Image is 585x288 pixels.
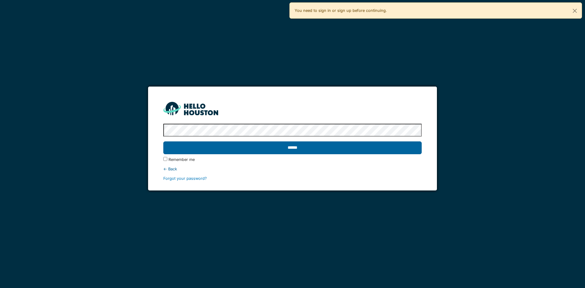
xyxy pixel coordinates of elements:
button: Close [568,3,582,19]
div: ← Back [163,166,421,172]
label: Remember me [168,157,195,162]
div: You need to sign in or sign up before continuing. [289,2,582,19]
a: Forgot your password? [163,176,207,181]
img: HH_line-BYnF2_Hg.png [163,102,218,115]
